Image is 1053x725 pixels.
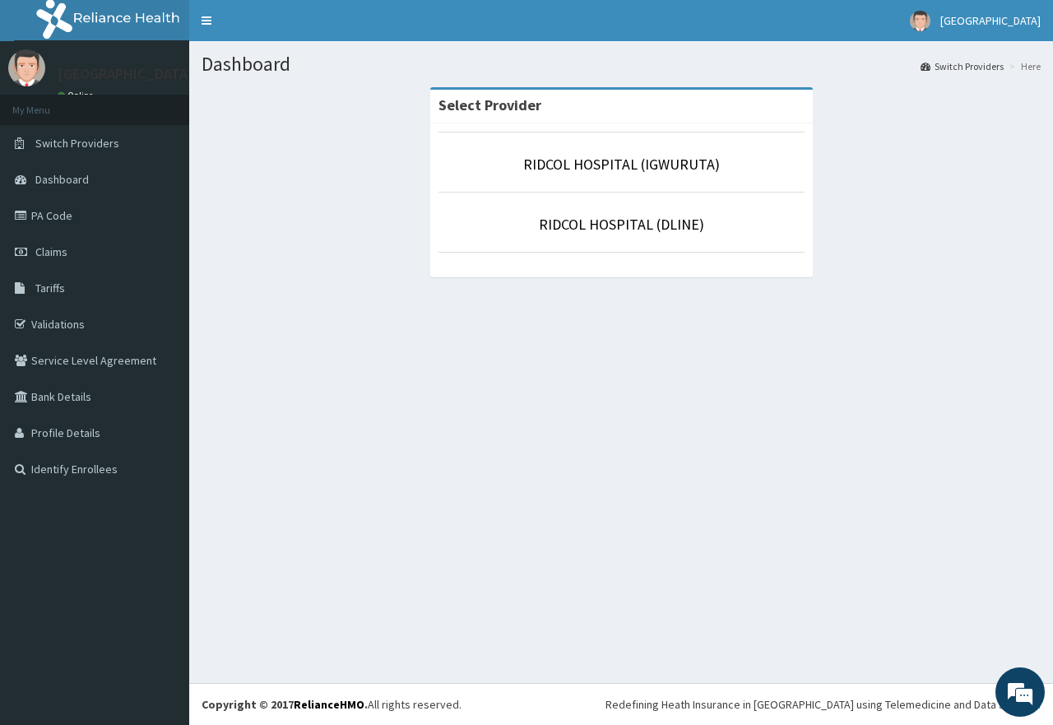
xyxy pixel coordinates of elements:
[940,13,1041,28] span: [GEOGRAPHIC_DATA]
[1005,59,1041,73] li: Here
[294,697,364,712] a: RelianceHMO
[539,215,704,234] a: RIDCOL HOSPITAL (DLINE)
[202,697,368,712] strong: Copyright © 2017 .
[35,136,119,151] span: Switch Providers
[438,95,541,114] strong: Select Provider
[35,172,89,187] span: Dashboard
[8,49,45,86] img: User Image
[35,244,67,259] span: Claims
[189,683,1053,725] footer: All rights reserved.
[921,59,1004,73] a: Switch Providers
[910,11,930,31] img: User Image
[35,281,65,295] span: Tariffs
[58,90,97,101] a: Online
[605,696,1041,713] div: Redefining Heath Insurance in [GEOGRAPHIC_DATA] using Telemedicine and Data Science!
[523,155,720,174] a: RIDCOL HOSPITAL (IGWURUTA)
[58,67,193,81] p: [GEOGRAPHIC_DATA]
[202,53,1041,75] h1: Dashboard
